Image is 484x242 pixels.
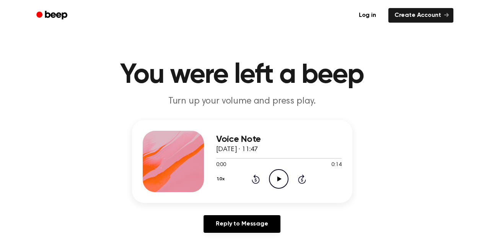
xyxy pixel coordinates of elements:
a: Beep [31,8,74,23]
h1: You were left a beep [46,61,438,89]
a: Reply to Message [204,215,280,233]
a: Log in [351,7,384,24]
a: Create Account [388,8,453,23]
span: [DATE] · 11:47 [216,146,258,153]
h3: Voice Note [216,134,342,145]
span: 0:14 [331,161,341,169]
button: 1.0x [216,173,228,186]
span: 0:00 [216,161,226,169]
p: Turn up your volume and press play. [95,95,389,108]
